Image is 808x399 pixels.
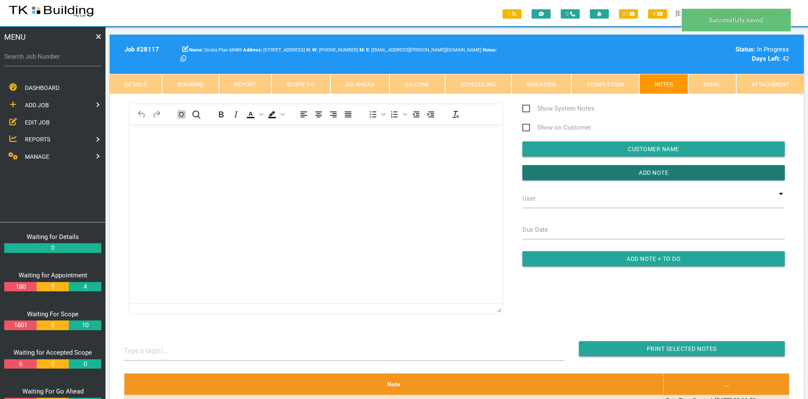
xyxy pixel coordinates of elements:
div: Numbered list [387,109,408,120]
button: Decrease indent [409,109,423,120]
div: Bullet list [366,109,387,120]
b: E: [366,47,370,53]
span: 87 [619,9,638,19]
a: Attachment [736,74,804,94]
div: Press the Up and Down arrow keys to resize the editor. [497,305,501,312]
span: MANAGE [25,153,49,160]
a: 6 [4,359,36,369]
span: [EMAIL_ADDRESS][PERSON_NAME][DOMAIN_NAME] [366,47,481,53]
span: Show on Customer [522,122,591,133]
b: M: [359,47,365,53]
button: Redo [149,109,164,120]
span: MENU [4,31,26,43]
a: Variation [511,74,571,94]
a: Scope 1-0 [271,74,330,94]
input: Add Note + To Do [522,251,785,266]
a: Waiting For Go Ahead [22,388,84,395]
button: Clear formatting [449,109,463,120]
button: Increase indent [424,109,438,120]
span: 0 [561,9,580,19]
span: 4 [648,9,667,19]
button: Align right [326,109,340,120]
span: Show System Notes [522,103,595,114]
b: Name: [189,47,203,53]
button: Italic [229,109,243,120]
button: Find and replace [189,109,203,120]
button: Align center [311,109,326,120]
b: Notes: [483,47,497,53]
a: Go Ahead [330,74,389,94]
div: In Progress 42 [630,45,789,64]
button: Bold [214,109,228,120]
span: DASHBOARD [25,84,59,91]
a: Scheduling [445,74,511,94]
b: Address: [243,47,262,53]
a: Booking [162,74,219,94]
div: Background color Black [265,109,286,120]
a: Details [110,74,162,94]
span: 1 [503,9,522,19]
b: W: [312,47,318,53]
a: Click here copy customer information. [181,55,186,62]
a: Notes [639,74,688,94]
b: H: [306,47,311,53]
input: Customer Name [522,141,785,157]
th: Note [124,373,663,395]
input: Add Note [522,165,785,180]
a: Completion [571,74,639,94]
a: 10 [69,320,101,330]
span: [STREET_ADDRESS] [243,47,305,53]
a: Waiting for Accepted Scope [14,349,92,356]
b: Days Left: [752,55,781,62]
a: Waiting for Details [27,233,79,241]
a: 0 [37,359,69,369]
img: s3file [8,4,94,18]
div: Successfully saved. [681,8,791,32]
a: Waiting For Scope [27,310,78,318]
a: 4 [69,282,101,292]
a: Email [688,74,736,94]
label: Due Date [522,225,548,235]
a: 6 [37,320,69,330]
a: Waiting for Appointment [19,271,87,279]
span: Strata Plan 68489 [189,47,242,53]
button: Align left [297,109,311,120]
button: Undo [135,109,149,120]
span: ADD JOB [25,102,49,109]
b: Status: [735,46,755,53]
button: Select all [174,109,189,120]
iframe: Rich Text Area [130,124,503,303]
div: Text color Black [243,109,265,120]
a: 180 [4,282,36,292]
span: REPORTS [25,136,50,143]
b: Job # 28117 [124,46,159,53]
a: 5 [37,282,69,292]
a: 1801 [4,320,36,330]
span: EDIT JOB [25,119,50,125]
button: Justify [341,109,355,120]
a: GA Conf [389,74,445,94]
input: Type a tag(s)... [124,341,187,360]
input: Print Selected Notes [579,341,785,356]
span: [PHONE_NUMBER] [312,47,358,53]
a: 0 [4,243,101,253]
label: Search Job Number [4,52,101,62]
a: Report [219,74,271,94]
a: 0 [69,359,101,369]
th: ... [664,373,789,395]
